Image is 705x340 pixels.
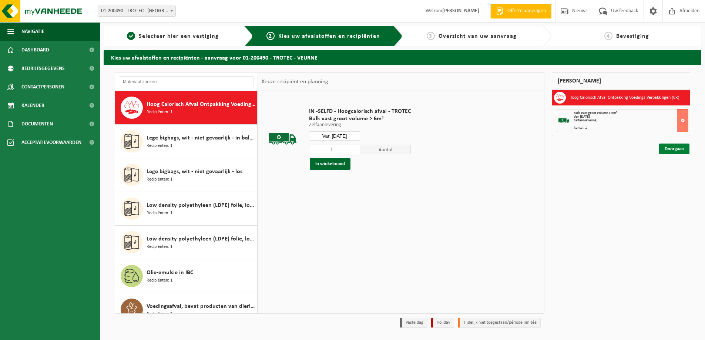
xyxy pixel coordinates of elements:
span: Offerte aanvragen [506,7,548,15]
span: Bedrijfsgegevens [21,59,65,78]
span: Kalender [21,96,44,115]
span: Low density polyethyleen (LDPE) folie, los, gekleurd [147,201,255,210]
span: 3 [427,32,435,40]
input: Selecteer datum [309,131,360,141]
span: 01-200490 - TROTEC - VEURNE [98,6,175,16]
span: Voedingsafval, bevat producten van dierlijke oorsprong, gemengde verpakking (exclusief glas), cat... [147,302,255,311]
button: Lege bigbags, wit - niet gevaarlijk - in balen Recipiënten: 1 [115,125,258,158]
button: Olie-emulsie in IBC Recipiënten: 1 [115,259,258,293]
span: Contactpersonen [21,78,64,96]
input: Materiaal zoeken [119,76,254,87]
span: Recipiënten: 1 [147,142,172,149]
span: Aantal [360,145,411,154]
span: Dashboard [21,41,49,59]
span: Navigatie [21,22,44,41]
span: Acceptatievoorwaarden [21,133,81,152]
strong: [PERSON_NAME] [442,8,479,14]
button: Lege bigbags, wit - niet gevaarlijk - los Recipiënten: 1 [115,158,258,192]
div: [PERSON_NAME] [552,72,690,90]
h3: Hoog Calorisch Afval Ontpakking Voedings Verpakkingen (CR) [570,92,679,104]
span: Kies uw afvalstoffen en recipiënten [278,33,380,39]
span: Documenten [21,115,53,133]
div: Zelfaanlevering [574,119,688,122]
span: Recipiënten: 1 [147,210,172,217]
span: Recipiënten: 1 [147,277,172,284]
span: Lege bigbags, wit - niet gevaarlijk - los [147,167,242,176]
h2: Kies uw afvalstoffen en recipiënten - aanvraag voor 01-200490 - TROTEC - VEURNE [104,50,701,64]
span: Bevestiging [616,33,649,39]
button: Voedingsafval, bevat producten van dierlijke oorsprong, gemengde verpakking (exclusief glas), cat... [115,293,258,327]
li: Vaste dag [400,318,427,328]
button: Low density polyethyleen (LDPE) folie, los, gekleurd Recipiënten: 1 [115,192,258,226]
span: 4 [604,32,612,40]
a: Offerte aanvragen [490,4,551,18]
span: Bulk vast groot volume > 6m³ [309,115,411,122]
button: Hoog Calorisch Afval Ontpakking Voedings Verpakkingen (CR) Recipiënten: 1 [115,91,258,125]
span: Recipiënten: 1 [147,243,172,250]
li: Tijdelijk niet toegestaan/période limitée [458,318,541,328]
span: Bulk vast groot volume > 6m³ [574,111,617,115]
span: Recipiënten: 1 [147,176,172,183]
span: 1 [127,32,135,40]
strong: Van [DATE] [574,115,590,119]
div: Aantal: 1 [574,126,688,130]
span: 01-200490 - TROTEC - VEURNE [98,6,176,17]
span: IN -SELFD - Hoogcalorisch afval - TROTEC [309,108,411,115]
span: Hoog Calorisch Afval Ontpakking Voedings Verpakkingen (CR) [147,100,255,109]
span: Recipiënten: 1 [147,109,172,116]
span: Lege bigbags, wit - niet gevaarlijk - in balen [147,134,255,142]
a: Doorgaan [659,144,689,154]
span: 2 [266,32,275,40]
p: Zelfaanlevering [309,122,411,128]
div: Keuze recipiënt en planning [258,73,332,91]
button: In winkelmand [310,158,350,170]
span: Low density polyethyleen (LDPE) folie, los, naturel [147,235,255,243]
span: Olie-emulsie in IBC [147,268,193,277]
button: Low density polyethyleen (LDPE) folie, los, naturel Recipiënten: 1 [115,226,258,259]
span: Recipiënten: 3 [147,311,172,318]
a: 1Selecteer hier een vestiging [107,32,238,41]
li: Holiday [431,318,454,328]
span: Selecteer hier een vestiging [139,33,219,39]
span: Overzicht van uw aanvraag [439,33,517,39]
